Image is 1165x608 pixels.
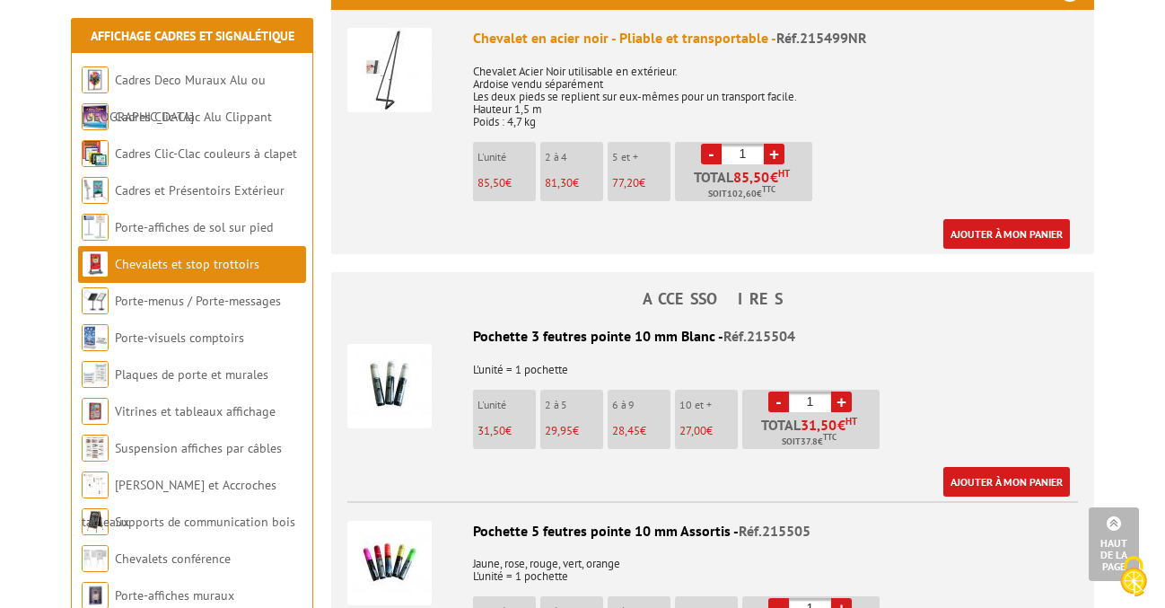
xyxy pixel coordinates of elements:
[115,293,281,309] a: Porte-menus / Porte-messages
[762,184,775,194] sup: TTC
[545,425,603,437] p: €
[770,170,778,184] span: €
[943,467,1070,497] a: Ajouter à mon panier
[347,545,1078,583] p: Jaune, rose, rouge, vert, orange L'unité = 1 pochette
[477,425,536,437] p: €
[747,418,880,449] p: Total
[679,423,706,438] span: 27,00
[473,28,1078,48] div: Chevalet en acier noir - Pliable et transportable -
[612,175,639,190] span: 77,20
[612,425,670,437] p: €
[115,587,234,604] a: Porte-affiches muraux
[115,109,272,125] a: Cadres Clic-Clac Alu Clippant
[477,151,536,163] p: L'unité
[82,545,109,572] img: Chevalets conférence
[801,418,837,432] span: 31,50
[82,177,109,204] img: Cadres et Présentoirs Extérieur
[477,423,505,438] span: 31,50
[115,145,297,162] a: Cadres Clic-Clac couleurs à clapet
[723,327,795,345] span: Réf.215504
[82,398,109,425] img: Vitrines et tableaux affichage
[545,175,573,190] span: 81,30
[733,170,770,184] span: 85,50
[115,440,282,456] a: Suspension affiches par câbles
[82,435,109,462] img: Suspension affiches par câbles
[679,425,738,437] p: €
[545,399,603,411] p: 2 à 5
[82,66,109,93] img: Cadres Deco Muraux Alu ou Bois
[82,214,109,241] img: Porte-affiches de sol sur pied
[701,144,722,164] a: -
[82,287,109,314] img: Porte-menus / Porte-messages
[82,471,109,498] img: Cimaises et Accroches tableaux
[347,326,1078,347] div: Pochette 3 feutres pointe 10 mm Blanc -
[82,361,109,388] img: Plaques de porte et murales
[764,144,784,164] a: +
[612,399,670,411] p: 6 à 9
[115,403,276,419] a: Vitrines et tableaux affichage
[1102,547,1165,608] button: Cookies (fenêtre modale)
[477,399,536,411] p: L'unité
[82,477,276,530] a: [PERSON_NAME] et Accroches tableaux
[612,151,670,163] p: 5 et +
[831,392,852,412] a: +
[477,177,536,189] p: €
[1111,554,1156,599] img: Cookies (fenêtre modale)
[708,187,775,201] span: Soit €
[115,514,295,530] a: Supports de communication bois
[801,435,818,449] span: 37.8
[823,432,837,442] sup: TTC
[82,324,109,351] img: Porte-visuels comptoirs
[776,29,867,47] span: Réf.215499NR
[473,53,1078,128] p: Chevalet Acier Noir utilisable en extérieur. Ardoise vendu séparément Les deux pieds se replient ...
[679,399,738,411] p: 10 et +
[801,418,857,432] span: €
[739,522,810,540] span: Réf.215505
[545,151,603,163] p: 2 à 4
[347,351,1078,376] p: L'unité = 1 pochette
[845,415,857,427] sup: HT
[82,72,266,125] a: Cadres Deco Muraux Alu ou [GEOGRAPHIC_DATA]
[727,187,757,201] span: 102,60
[679,170,812,201] p: Total
[347,521,1078,542] div: Pochette 5 feutres pointe 10 mm Assortis -
[545,177,603,189] p: €
[115,551,231,567] a: Chevalets conférence
[612,177,670,189] p: €
[1089,507,1139,581] a: Haut de la page
[115,256,259,272] a: Chevalets et stop trottoirs
[91,28,294,44] a: Affichage Cadres et Signalétique
[115,366,268,383] a: Plaques de porte et murales
[612,423,640,438] span: 28,45
[477,175,505,190] span: 85,50
[782,435,837,449] span: Soit €
[347,344,432,428] img: Pochette 3 feutres pointe 10 mm Blanc
[778,167,790,180] sup: HT
[115,330,244,346] a: Porte-visuels comptoirs
[115,219,273,235] a: Porte-affiches de sol sur pied
[347,521,432,605] img: Pochette 5 feutres pointe 10 mm Assortis
[943,219,1070,249] a: Ajouter à mon panier
[545,423,573,438] span: 29,95
[82,251,109,278] img: Chevalets et stop trottoirs
[82,140,109,167] img: Cadres Clic-Clac couleurs à clapet
[347,28,432,112] img: Chevalet en acier noir - Pliable et transportable
[331,290,1094,308] h4: ACCESSOIRES
[768,392,789,412] a: -
[115,182,285,198] a: Cadres et Présentoirs Extérieur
